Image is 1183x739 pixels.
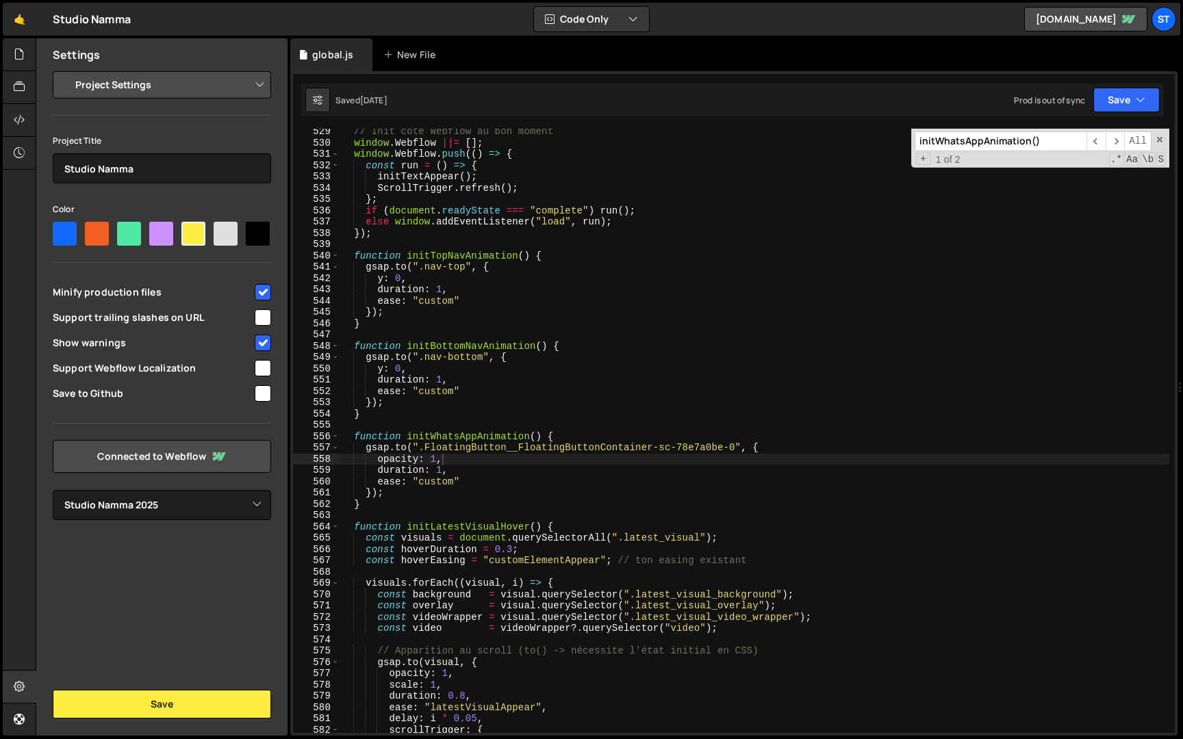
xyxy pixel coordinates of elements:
span: ​ [1106,131,1125,151]
div: 576 [293,657,340,669]
div: 569 [293,578,340,589]
div: 560 [293,476,340,488]
div: 543 [293,284,340,296]
span: CaseSensitive Search [1125,153,1139,166]
div: Prod is out of sync [1014,94,1085,106]
div: 562 [293,499,340,510]
div: New File [383,48,441,62]
label: Color [53,203,75,216]
span: Alt-Enter [1124,131,1152,151]
div: 542 [293,273,340,285]
div: 550 [293,363,340,375]
span: Show warnings [53,336,253,350]
span: Support Webflow Localization [53,361,253,375]
div: 579 [293,690,340,702]
div: 572 [293,612,340,623]
span: Search In Selection [1156,153,1165,166]
div: 577 [293,668,340,679]
div: 578 [293,679,340,691]
input: Search for [915,131,1086,151]
div: 549 [293,352,340,363]
div: 554 [293,409,340,420]
div: 561 [293,487,340,499]
div: 570 [293,589,340,601]
div: 580 [293,702,340,714]
div: 538 [293,228,340,239]
div: 565 [293,532,340,544]
a: Connected to Webflow [53,440,271,473]
div: 567 [293,555,340,567]
div: 557 [293,442,340,454]
div: 582 [293,725,340,736]
div: 566 [293,544,340,556]
a: 🤙 [3,3,36,36]
div: 540 [293,250,340,262]
div: 581 [293,713,340,725]
div: 559 [293,465,340,476]
span: ​ [1086,131,1106,151]
div: 546 [293,318,340,330]
div: 535 [293,194,340,205]
div: 534 [293,183,340,194]
input: Project name [53,153,271,183]
a: [DOMAIN_NAME] [1024,7,1147,31]
div: 545 [293,307,340,318]
div: 574 [293,634,340,646]
div: 531 [293,148,340,160]
span: Toggle Replace mode [916,153,930,166]
div: 571 [293,600,340,612]
div: 551 [293,374,340,386]
button: Code Only [534,7,649,31]
div: Saved [335,94,387,106]
div: 532 [293,160,340,172]
div: 548 [293,341,340,352]
div: 541 [293,261,340,273]
h2: Settings [53,47,100,62]
div: 547 [293,329,340,341]
div: 564 [293,521,340,533]
span: 1 of 2 [930,154,966,166]
button: Save [1093,88,1160,112]
div: 553 [293,397,340,409]
span: Minify production files [53,285,253,299]
div: 533 [293,171,340,183]
button: Save [53,690,271,718]
div: 552 [293,386,340,398]
span: Save to Github [53,387,253,400]
div: 563 [293,510,340,521]
span: Whole Word Search [1141,153,1155,166]
div: 537 [293,216,340,228]
div: 529 [293,126,340,138]
div: 539 [293,239,340,250]
div: 556 [293,431,340,443]
div: [DATE] [360,94,387,106]
div: 536 [293,205,340,217]
div: 544 [293,296,340,307]
div: 530 [293,138,340,149]
div: Studio Namma [53,11,131,27]
div: global.js [312,48,353,62]
div: 568 [293,567,340,578]
div: 555 [293,419,340,431]
div: 558 [293,454,340,465]
div: 575 [293,645,340,657]
span: Support trailing slashes on URL [53,311,253,324]
a: St [1152,7,1176,31]
div: 573 [293,623,340,634]
label: Project Title [53,134,101,148]
span: RegExp Search [1109,153,1123,166]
